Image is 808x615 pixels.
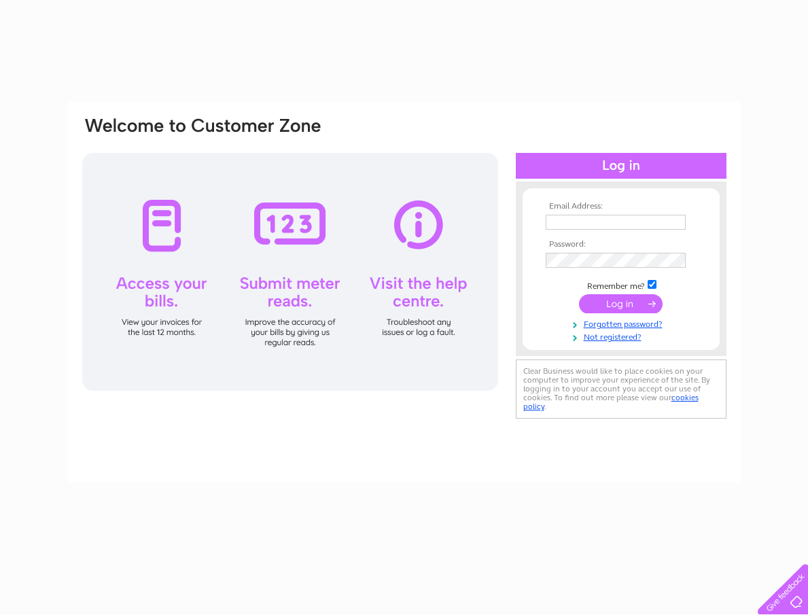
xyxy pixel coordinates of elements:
input: Submit [579,294,663,313]
a: cookies policy [523,393,699,411]
a: Forgotten password? [546,317,700,330]
td: Remember me? [542,278,700,292]
th: Email Address: [542,202,700,211]
div: Clear Business would like to place cookies on your computer to improve your experience of the sit... [516,359,726,419]
th: Password: [542,240,700,249]
a: Not registered? [546,330,700,342]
